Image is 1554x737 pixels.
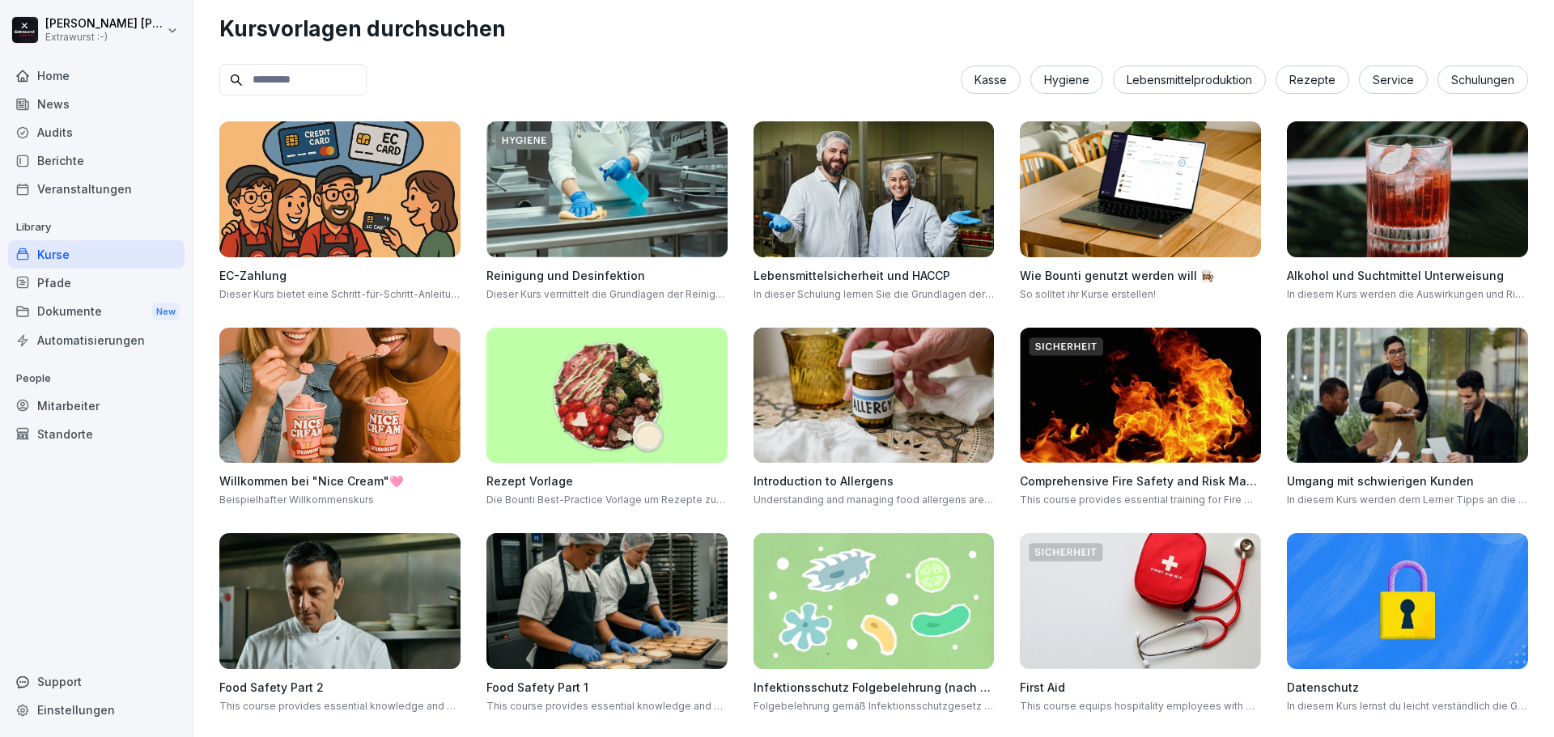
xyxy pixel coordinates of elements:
p: Dieser Kurs vermittelt die Grundlagen der Reinigung und Desinfektion in der Lebensmittelproduktion. [486,287,728,302]
a: Veranstaltungen [8,175,185,203]
img: b3scv1ka9fo4r8z7pnfn70nb.png [486,328,728,464]
img: hqs2rtymb8uaablm631q6ifx.png [486,121,728,257]
a: Einstellungen [8,696,185,724]
h4: Rezept Vorlage [486,472,728,489]
h4: Reinigung und Desinfektion [486,267,728,284]
a: Kurse [8,240,185,269]
img: fznu17m1ob8tvsr7inydjegy.png [219,328,461,464]
p: This course provides essential training for Fire Marshals, covering fire safety risk assessment, ... [1020,493,1261,507]
a: Home [8,61,185,90]
p: People [8,366,185,392]
a: Pfade [8,269,185,297]
img: np8timnq3qj8z7jdjwtlli73.png [754,121,995,257]
img: d5cfgpd1zv2dte7cvkgkhd65.png [219,121,461,257]
img: tgff07aey9ahi6f4hltuk21p.png [754,533,995,669]
div: Lebensmittelproduktion [1113,66,1266,94]
div: Service [1359,66,1428,94]
h4: Lebensmittelsicherheit und HACCP [754,267,995,284]
img: foxua5kpv17jml0j7mk1esed.png [1020,328,1261,464]
h4: Wie Bounti genutzt werden will 👩🏽‍🍳 [1020,267,1261,284]
p: In diesem Kurs lernst du leicht verständlich die Grundlagen der DSGVO kennen und erfährst, wie du... [1287,699,1528,714]
h4: Food Safety Part 2 [219,679,461,696]
h4: Umgang mit schwierigen Kunden [1287,472,1528,489]
p: This course equips hospitality employees with basic first aid knowledge, empowering them to respo... [1020,699,1261,714]
div: Schulungen [1437,66,1528,94]
h4: Infektionsschutz Folgebelehrung (nach §43 IfSG) [754,679,995,696]
p: Die Bounti Best-Practice Vorlage um Rezepte zu vermitteln. Anschaulich, einfach und spielerisch. 🥗 [486,493,728,507]
h4: First Aid [1020,679,1261,696]
img: idy8elroa8tdh8pf64fhm0tv.png [219,533,461,669]
div: Kasse [961,66,1021,94]
a: Standorte [8,420,185,448]
div: Hygiene [1030,66,1103,94]
h4: Food Safety Part 1 [486,679,728,696]
p: This course provides essential knowledge and practical steps to ensure food safety and hygiene in... [219,699,461,714]
img: r9f294wq4cndzvq6mzt1bbrd.png [1287,121,1528,257]
h4: Comprehensive Fire Safety and Risk Management [1020,472,1261,489]
p: Understanding and managing food allergens are crucial in the hospitality industry to ensure the s... [754,493,995,507]
a: News [8,90,185,118]
img: azkf4rt9fjv8ktem2r20o1ft.png [486,533,728,669]
a: DokumenteNew [8,297,185,327]
p: Extrawurst :-) [45,32,163,43]
p: In dieser Schulung lernen Sie die Grundlagen der Lebensmittelsicherheit und des HACCP-Systems ken... [754,287,995,302]
h4: Willkommen bei "Nice Cream"🩷 [219,472,461,489]
h1: Kursvorlagen durchsuchen [219,13,1528,44]
p: In diesem Kurs werden dem Lerner Tipps an die Hand gegeben, wie man effektiv mit schwierigen Kund... [1287,493,1528,507]
img: bqcw87wt3eaim098drrkbvff.png [1020,121,1261,257]
img: ibmq16c03v2u1873hyb2ubud.png [1287,328,1528,464]
p: Beispielhafter Willkommenskurs [219,493,461,507]
img: dxikevl05c274fqjcx4fmktu.png [754,328,995,464]
img: ovcsqbf2ewum2utvc3o527vw.png [1020,533,1261,669]
div: New [152,303,180,321]
img: gp1n7epbxsf9lzaihqn479zn.png [1287,533,1528,669]
p: [PERSON_NAME] [PERSON_NAME] [45,17,163,31]
p: Dieser Kurs bietet eine Schritt-für-Schritt-Anleitung zur Durchführung von EC-Zahlungen und zur F... [219,287,461,302]
a: Audits [8,118,185,146]
p: Folgebelehrung gemäß Infektionsschutzgesetz §43 IfSG. Diese Schulung ist nur gültig in Kombinatio... [754,699,995,714]
h4: Datenschutz [1287,679,1528,696]
a: Berichte [8,146,185,175]
div: Rezepte [1276,66,1349,94]
h4: Alkohol und Suchtmittel Unterweisung [1287,267,1528,284]
a: Mitarbeiter [8,392,185,420]
p: Library [8,214,185,240]
h4: EC-Zahlung [219,267,461,284]
p: This course provides essential knowledge and practical steps to ensure food safety and hygiene in... [486,699,728,714]
a: Automatisierungen [8,326,185,354]
div: Dokumente [8,297,185,327]
p: So solltet ihr Kurse erstellen! [1020,287,1261,302]
div: Support [8,667,185,696]
p: In diesem Kurs werden die Auswirkungen und Risiken von [MEDICAL_DATA], Rauchen, Medikamenten und ... [1287,287,1528,302]
h4: Introduction to Allergens [754,472,995,489]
